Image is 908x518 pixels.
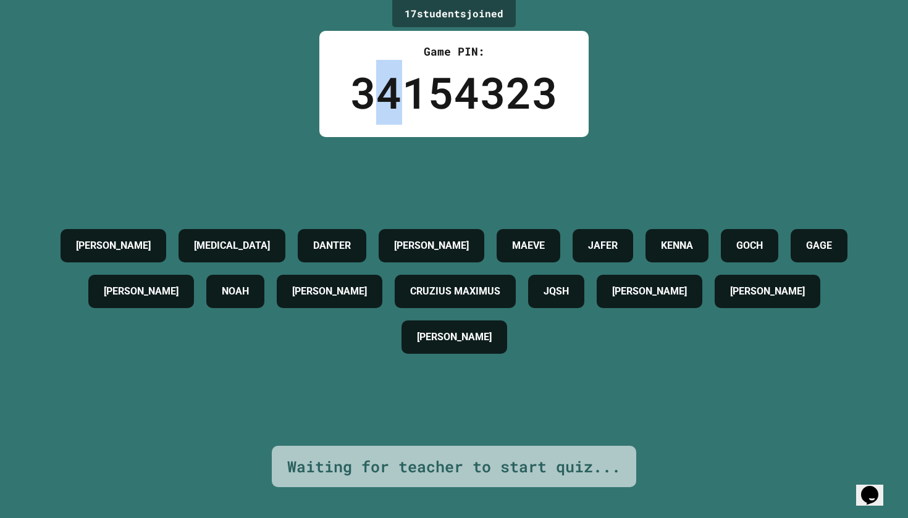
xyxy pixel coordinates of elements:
h4: [PERSON_NAME] [104,284,179,299]
h4: CRUZIUS MAXIMUS [410,284,500,299]
h4: [PERSON_NAME] [76,238,151,253]
h4: KENNA [661,238,693,253]
h4: MAEVE [512,238,545,253]
h4: NOAH [222,284,249,299]
h4: GAGE [806,238,832,253]
div: Game PIN: [350,43,558,60]
h4: [PERSON_NAME] [394,238,469,253]
div: Waiting for teacher to start quiz... [287,455,621,478]
iframe: chat widget [856,469,896,506]
h4: [PERSON_NAME] [612,284,687,299]
h4: DANTER [313,238,351,253]
h4: [PERSON_NAME] [730,284,805,299]
h4: JQSH [544,284,569,299]
div: 34154323 [350,60,558,125]
h4: [PERSON_NAME] [417,330,492,345]
h4: [PERSON_NAME] [292,284,367,299]
h4: JAFER [588,238,618,253]
h4: GOCH [736,238,763,253]
h4: [MEDICAL_DATA] [194,238,270,253]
